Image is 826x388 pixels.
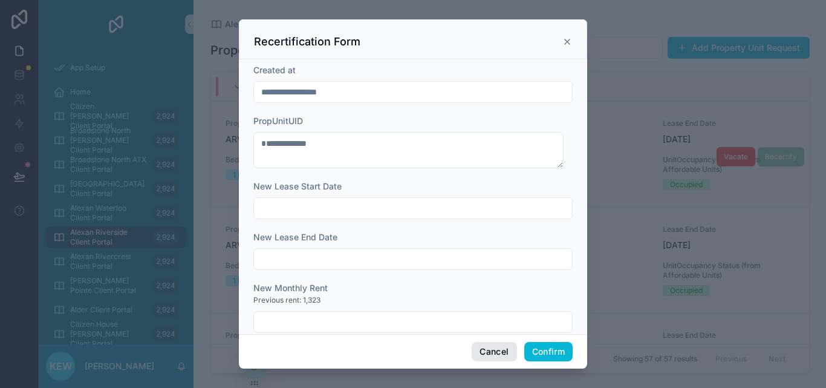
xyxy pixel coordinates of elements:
span: Created at [253,65,296,75]
span: New Lease End Date [253,232,337,242]
button: Confirm [524,342,573,361]
span: New Monthly Rent [253,283,328,293]
h3: Recertification Form [254,35,360,49]
span: PropUnitUID [253,116,303,126]
span: Previous rent: 1,323 [253,295,320,305]
span: New Lease Start Date [253,181,342,191]
button: Cancel [472,342,516,361]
